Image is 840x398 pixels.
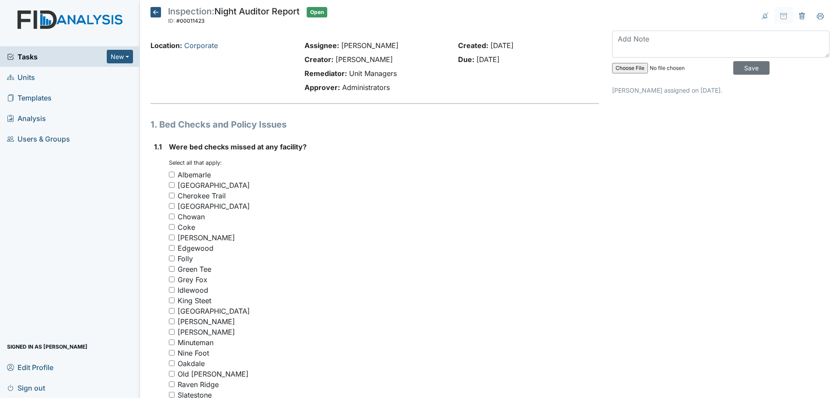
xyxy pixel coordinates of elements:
strong: Assignee: [304,41,339,50]
input: Folly [169,256,175,261]
strong: Approver: [304,83,340,92]
div: Grey Fox [178,274,207,285]
input: Coke [169,224,175,230]
input: Save [733,61,770,75]
span: Units [7,70,35,84]
span: #00011423 [176,17,205,24]
div: Oakdale [178,358,205,369]
span: [PERSON_NAME] [336,55,393,64]
span: [DATE] [476,55,500,64]
input: Nine Foot [169,350,175,356]
span: Were bed checks missed at any facility? [169,142,307,151]
div: Minuteman [178,337,213,348]
input: Chowan [169,214,175,219]
h1: 1. Bed Checks and Policy Issues [150,118,599,131]
div: Albemarle [178,170,211,180]
input: [PERSON_NAME] [169,318,175,324]
span: Open [307,7,327,17]
input: [PERSON_NAME] [169,329,175,335]
input: King Steet [169,298,175,303]
div: Edgewood [178,243,213,253]
span: [DATE] [490,41,514,50]
div: [GEOGRAPHIC_DATA] [178,201,250,211]
input: [GEOGRAPHIC_DATA] [169,308,175,314]
div: Green Tee [178,264,211,274]
div: Nine Foot [178,348,209,358]
input: Old [PERSON_NAME] [169,371,175,377]
span: Sign out [7,381,45,395]
span: Unit Managers [349,69,397,78]
input: Edgewood [169,245,175,251]
div: [PERSON_NAME] [178,327,235,337]
p: [PERSON_NAME] assigned on [DATE]. [612,86,829,95]
div: Cherokee Trail [178,190,226,201]
input: Cherokee Trail [169,193,175,198]
small: Select all that apply: [169,159,222,166]
button: New [107,50,133,63]
div: Idlewood [178,285,208,295]
input: [GEOGRAPHIC_DATA] [169,203,175,209]
a: Corporate [184,41,218,50]
input: Oakdale [169,360,175,366]
input: Raven Ridge [169,381,175,387]
span: Administrators [342,83,390,92]
div: [PERSON_NAME] [178,316,235,327]
div: Old [PERSON_NAME] [178,369,248,379]
label: 1.1 [154,142,162,152]
span: Templates [7,91,52,104]
div: Raven Ridge [178,379,219,390]
strong: Due: [458,55,474,64]
a: Tasks [7,52,107,62]
span: Edit Profile [7,360,53,374]
span: Signed in as [PERSON_NAME] [7,340,87,353]
input: Grey Fox [169,277,175,282]
input: [GEOGRAPHIC_DATA] [169,182,175,188]
input: Albemarle [169,172,175,177]
div: Chowan [178,211,205,222]
div: [GEOGRAPHIC_DATA] [178,180,250,190]
span: Users & Groups [7,132,70,145]
strong: Location: [150,41,182,50]
input: Minuteman [169,339,175,345]
div: King Steet [178,295,211,306]
input: Green Tee [169,266,175,272]
input: Idlewood [169,287,175,293]
strong: Remediator: [304,69,347,78]
strong: Creator: [304,55,333,64]
span: Inspection: [168,6,214,17]
div: [GEOGRAPHIC_DATA] [178,306,250,316]
input: Slatestone [169,392,175,398]
span: [PERSON_NAME] [341,41,399,50]
span: Analysis [7,111,46,125]
div: [PERSON_NAME] [178,232,235,243]
div: Folly [178,253,193,264]
span: ID: [168,17,175,24]
input: [PERSON_NAME] [169,235,175,240]
div: Night Auditor Report [168,7,300,26]
div: Coke [178,222,195,232]
strong: Created: [458,41,488,50]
